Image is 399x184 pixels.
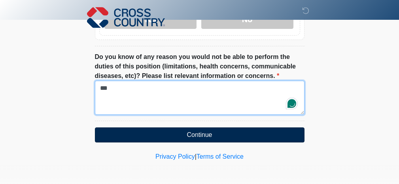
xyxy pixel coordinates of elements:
[197,153,244,160] a: Terms of Service
[155,153,195,160] a: Privacy Policy
[195,153,197,160] a: |
[95,52,304,81] label: Do you know of any reason you would not be able to perform the duties of this position (limitatio...
[87,6,165,29] img: Cross Country Logo
[95,127,304,142] button: Continue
